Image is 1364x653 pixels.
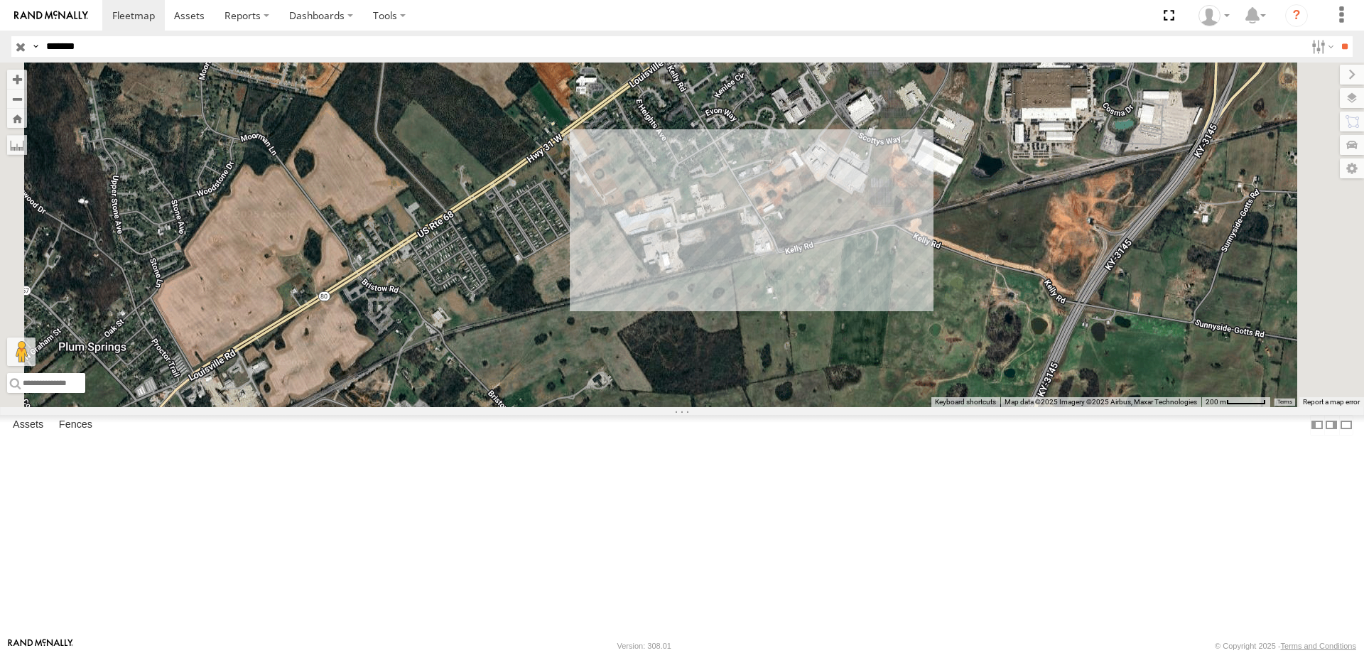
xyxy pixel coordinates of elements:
button: Zoom in [7,70,27,89]
label: Fences [52,415,99,435]
span: 200 m [1206,398,1226,406]
button: Zoom out [7,89,27,109]
label: Search Filter Options [1306,36,1336,57]
i: ? [1285,4,1308,27]
label: Hide Summary Table [1339,415,1353,436]
label: Assets [6,415,50,435]
button: Drag Pegman onto the map to open Street View [7,338,36,366]
img: rand-logo.svg [14,11,88,21]
div: © Copyright 2025 - [1215,642,1356,650]
a: Terms and Conditions [1281,642,1356,650]
a: Report a map error [1303,398,1360,406]
label: Measure [7,135,27,155]
label: Dock Summary Table to the Left [1310,415,1324,436]
label: Map Settings [1340,158,1364,178]
a: Visit our Website [8,639,73,653]
a: Terms (opens in new tab) [1277,399,1292,405]
span: Map data ©2025 Imagery ©2025 Airbus, Maxar Technologies [1005,398,1197,406]
label: Search Query [30,36,41,57]
div: Nele . [1193,5,1235,26]
button: Zoom Home [7,109,27,128]
button: Keyboard shortcuts [935,397,996,407]
div: Version: 308.01 [617,642,671,650]
button: Map Scale: 200 m per 52 pixels [1201,397,1270,407]
label: Dock Summary Table to the Right [1324,415,1338,436]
